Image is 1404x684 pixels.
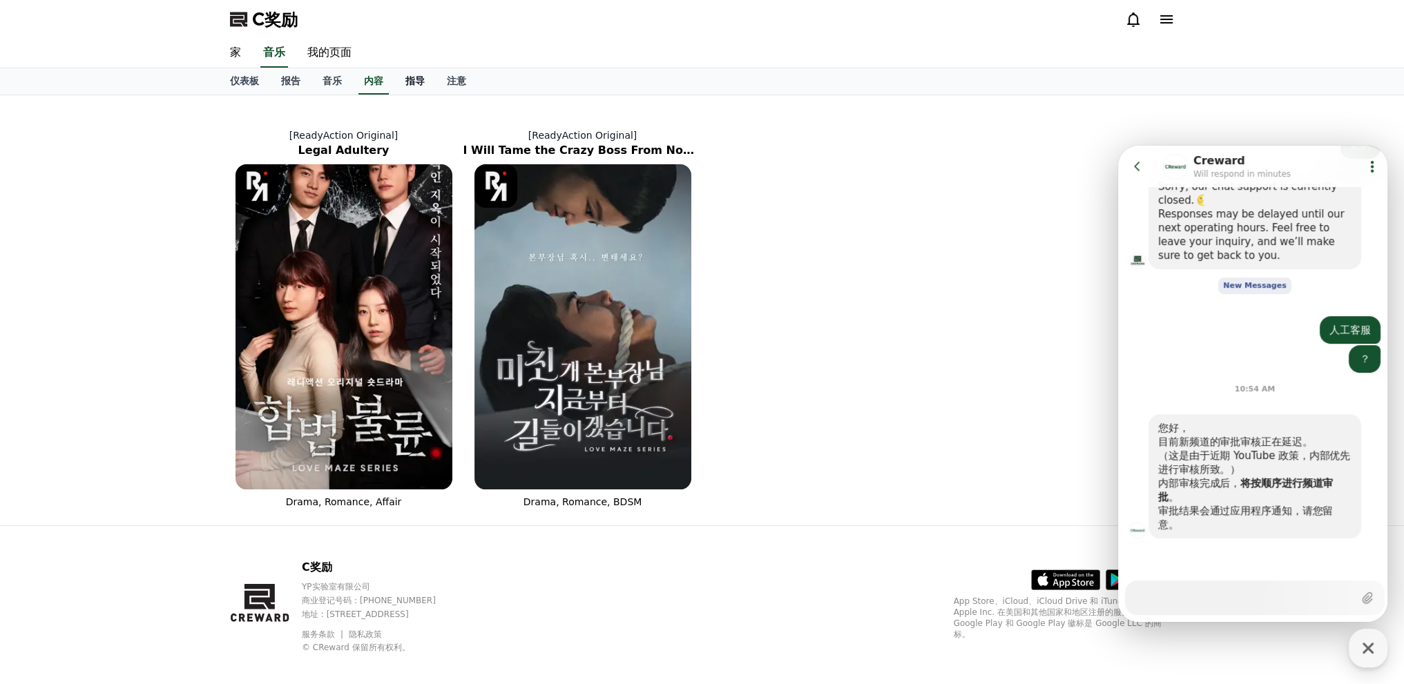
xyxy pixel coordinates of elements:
[224,128,463,142] p: [ReadyAction Original]
[263,46,285,59] font: 音乐
[1118,146,1387,622] iframe: Channel chat
[474,164,691,489] img: I Will Tame the Crazy Boss From Now On
[302,643,410,652] font: © CReward 保留所有权利。
[281,75,300,86] font: 报告
[286,496,402,507] span: Drama, Romance, Affair
[323,75,342,86] font: 音乐
[307,46,352,59] font: 我的页面
[447,75,466,86] font: 注意
[230,8,298,30] a: C奖励
[235,164,452,489] img: Legal Adultery
[364,75,383,86] font: 内容
[463,128,702,142] p: [ReadyAction Original]
[224,142,463,159] h2: Legal Adultery
[296,39,363,68] a: 我的页面
[358,68,389,95] a: 内容
[463,117,702,520] a: [ReadyAction Original] I Will Tame the Crazy Boss From Now On I Will Tame the Crazy Boss From Now...
[230,46,241,59] font: 家
[302,582,370,592] font: YP实验室有限公司
[405,75,425,86] font: 指导
[230,75,259,86] font: 仪表板
[474,164,518,208] img: [object Object] Logo
[219,68,270,95] a: 仪表板
[394,68,436,95] a: 指导
[270,68,311,95] a: 报告
[302,609,409,619] font: 地址 : [STREET_ADDRESS]
[311,68,353,95] a: 音乐
[260,39,288,68] a: 音乐
[523,496,642,507] span: Drama, Romance, BDSM
[349,629,382,639] a: 隐私政策
[302,596,436,605] font: 商业登记号码：[PHONE_NUMBER]
[252,10,298,29] font: C奖励
[302,629,345,639] a: 服务条款
[235,164,279,208] img: [object Object] Logo
[954,596,1163,639] font: App Store、iCloud、iCloud Drive 和 iTunes Store 是 Apple Inc. 在美国和其他国家和地区注册的服务标志。Google Play 和 Google...
[463,142,702,159] h2: I Will Tame the Crazy Boss From Now On
[224,117,463,520] a: [ReadyAction Original] Legal Adultery Legal Adultery [object Object] Logo Drama, Romance, Affair
[436,68,477,95] a: 注意
[219,39,252,68] a: 家
[302,560,332,574] font: C奖励
[302,629,335,639] font: 服务条款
